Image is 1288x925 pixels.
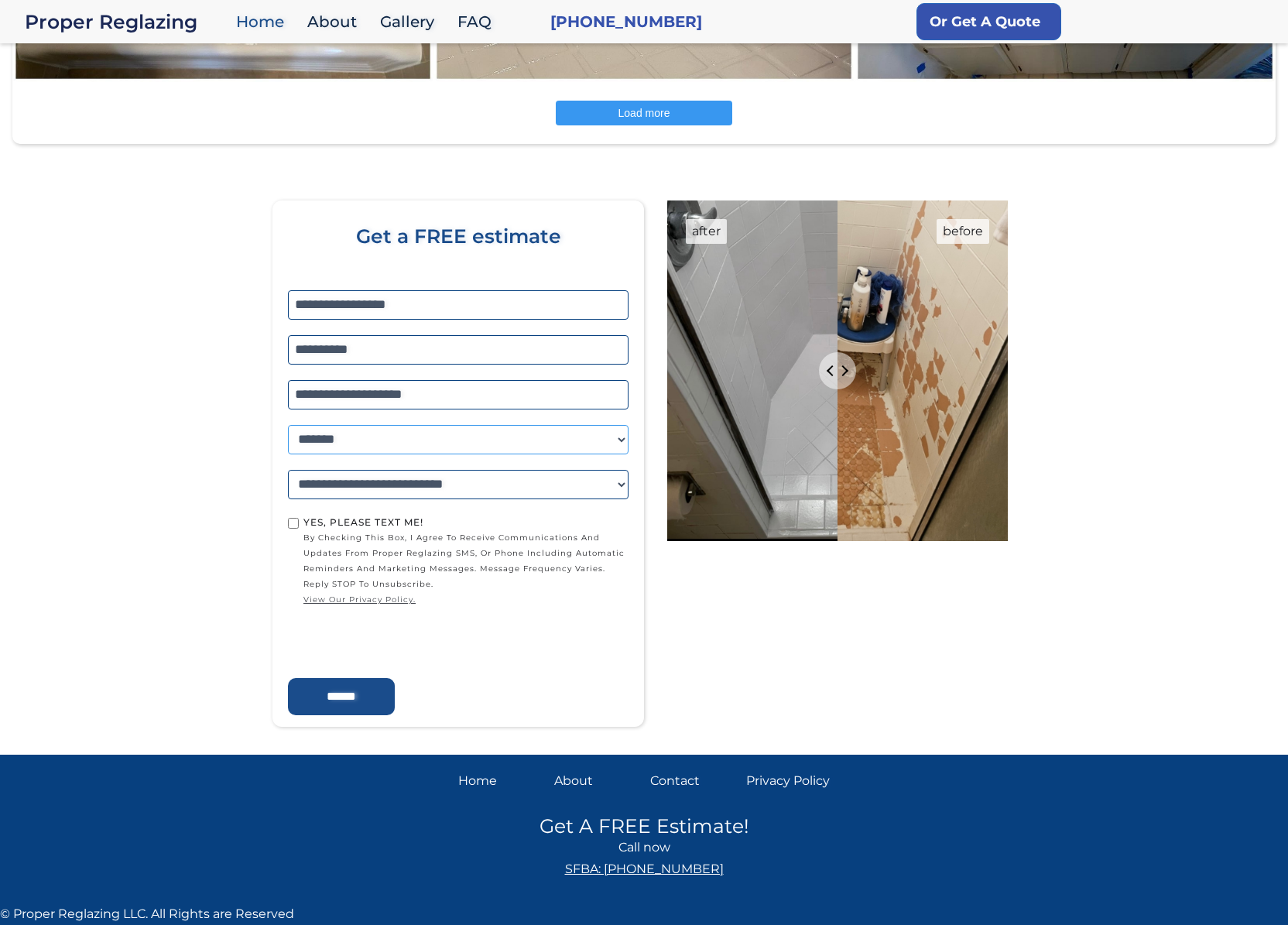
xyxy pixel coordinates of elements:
a: Home [228,5,300,39]
a: home [25,11,228,33]
a: [PHONE_NUMBER] [550,11,702,33]
a: view our privacy policy. [303,592,629,608]
a: Or Get A Quote [916,3,1061,40]
div: Proper Reglazing [25,11,228,33]
span: by checking this box, I agree to receive communications and updates from Proper Reglazing SMS, or... [303,530,629,608]
a: About [554,770,638,792]
span: Load more [618,107,670,119]
a: About [300,5,372,39]
input: Yes, Please text me!by checking this box, I agree to receive communications and updates from Prop... [288,518,299,529]
a: FAQ [450,5,507,39]
div: Yes, Please text me! [303,515,629,530]
a: Gallery [372,5,450,39]
iframe: reCAPTCHA [288,612,523,672]
div: Get a FREE estimate [288,225,629,290]
a: Privacy Policy [746,770,830,792]
button: Load more posts [556,101,732,125]
a: Contact [650,770,734,792]
a: Home [458,770,542,792]
form: Home page form [280,225,636,715]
